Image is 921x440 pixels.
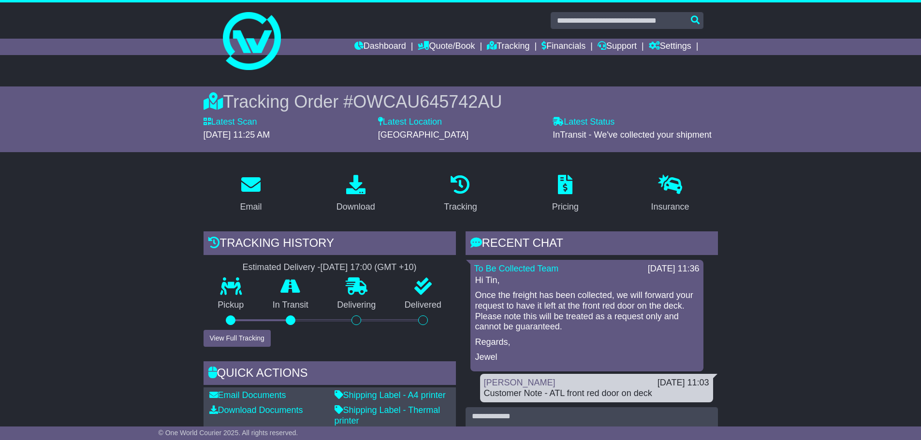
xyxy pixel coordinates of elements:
div: Email [240,200,262,213]
div: Estimated Delivery - [204,262,456,273]
span: [DATE] 11:25 AM [204,130,270,140]
a: [PERSON_NAME] [484,378,556,387]
div: Tracking [444,200,477,213]
div: Tracking history [204,231,456,257]
div: Pricing [552,200,579,213]
a: Download Documents [209,405,303,415]
p: Once the freight has been collected, we will forward your request to have it left at the front re... [475,290,699,332]
p: In Transit [258,300,323,311]
div: [DATE] 11:36 [648,264,700,274]
a: Pricing [546,171,585,217]
a: Support [598,39,637,55]
span: OWCAU645742AU [353,92,502,112]
div: Tracking Order # [204,91,718,112]
a: Download [330,171,381,217]
div: RECENT CHAT [466,231,718,257]
a: Settings [649,39,691,55]
a: To Be Collected Team [474,264,559,273]
div: Quick Actions [204,361,456,387]
div: Download [336,200,375,213]
span: © One World Courier 2025. All rights reserved. [159,429,298,437]
label: Latest Scan [204,117,257,128]
p: Hi Tin, [475,275,699,286]
a: Email [234,171,268,217]
label: Latest Status [553,117,614,128]
div: Insurance [651,200,689,213]
a: Insurance [645,171,696,217]
a: Tracking [438,171,483,217]
p: Delivering [323,300,391,311]
p: Regards, [475,337,699,348]
a: Shipping Label - A4 printer [335,390,446,400]
span: InTransit - We've collected your shipment [553,130,712,140]
a: Shipping Label - Thermal printer [335,405,440,426]
p: Delivered [390,300,456,311]
a: Tracking [487,39,529,55]
div: [DATE] 17:00 (GMT +10) [321,262,417,273]
a: Dashboard [354,39,406,55]
a: Financials [541,39,585,55]
p: Jewel [475,352,699,363]
button: View Full Tracking [204,330,271,347]
a: Email Documents [209,390,286,400]
span: [GEOGRAPHIC_DATA] [378,130,468,140]
p: Pickup [204,300,259,311]
div: [DATE] 11:03 [658,378,709,388]
div: Customer Note - ATL front red door on deck [484,388,709,399]
label: Latest Location [378,117,442,128]
a: Quote/Book [418,39,475,55]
